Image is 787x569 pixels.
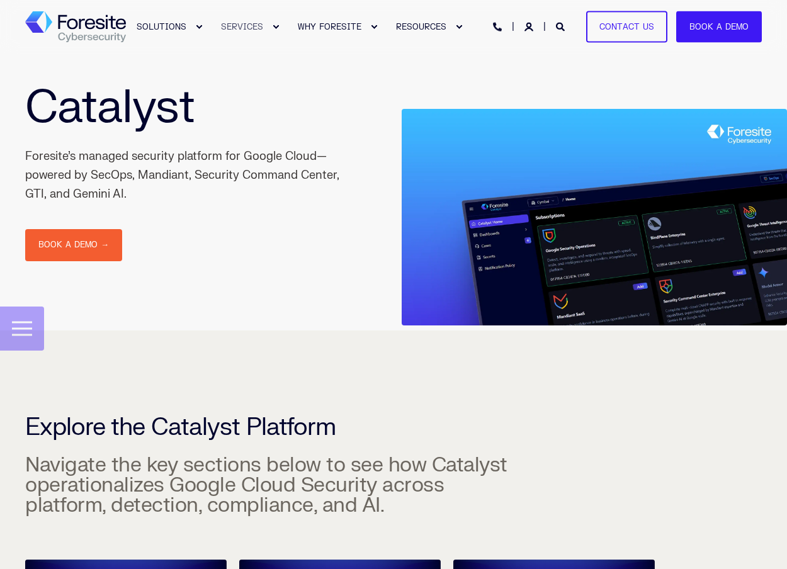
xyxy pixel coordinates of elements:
[25,327,447,439] h2: Explore the Catalyst Platform
[25,147,340,204] div: Foresite’s managed security platform for Google Cloud—powered by SecOps, Mandiant, Security Comma...
[402,109,787,325] img: Foresite Catalyst
[25,11,126,43] img: Foresite logo, a hexagon shape of blues with a directional arrow to the right hand side, and the ...
[556,21,567,31] a: Open Search
[298,21,361,31] span: WHY FORESITE
[25,452,507,518] span: Navigate the key sections below to see how Catalyst operationalizes Google Cloud Security across ...
[396,21,446,31] span: RESOURCES
[195,23,203,31] div: Expand SOLUTIONS
[676,11,762,43] a: Book a Demo
[586,11,667,43] a: Contact Us
[272,23,280,31] div: Expand SERVICES
[137,21,186,31] span: SOLUTIONS
[370,23,378,31] div: Expand WHY FORESITE
[25,11,126,43] a: Back to Home
[455,23,463,31] div: Expand RESOURCES
[25,229,122,261] a: Book a Demo →
[524,21,536,31] a: Login
[25,79,195,137] span: Catalyst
